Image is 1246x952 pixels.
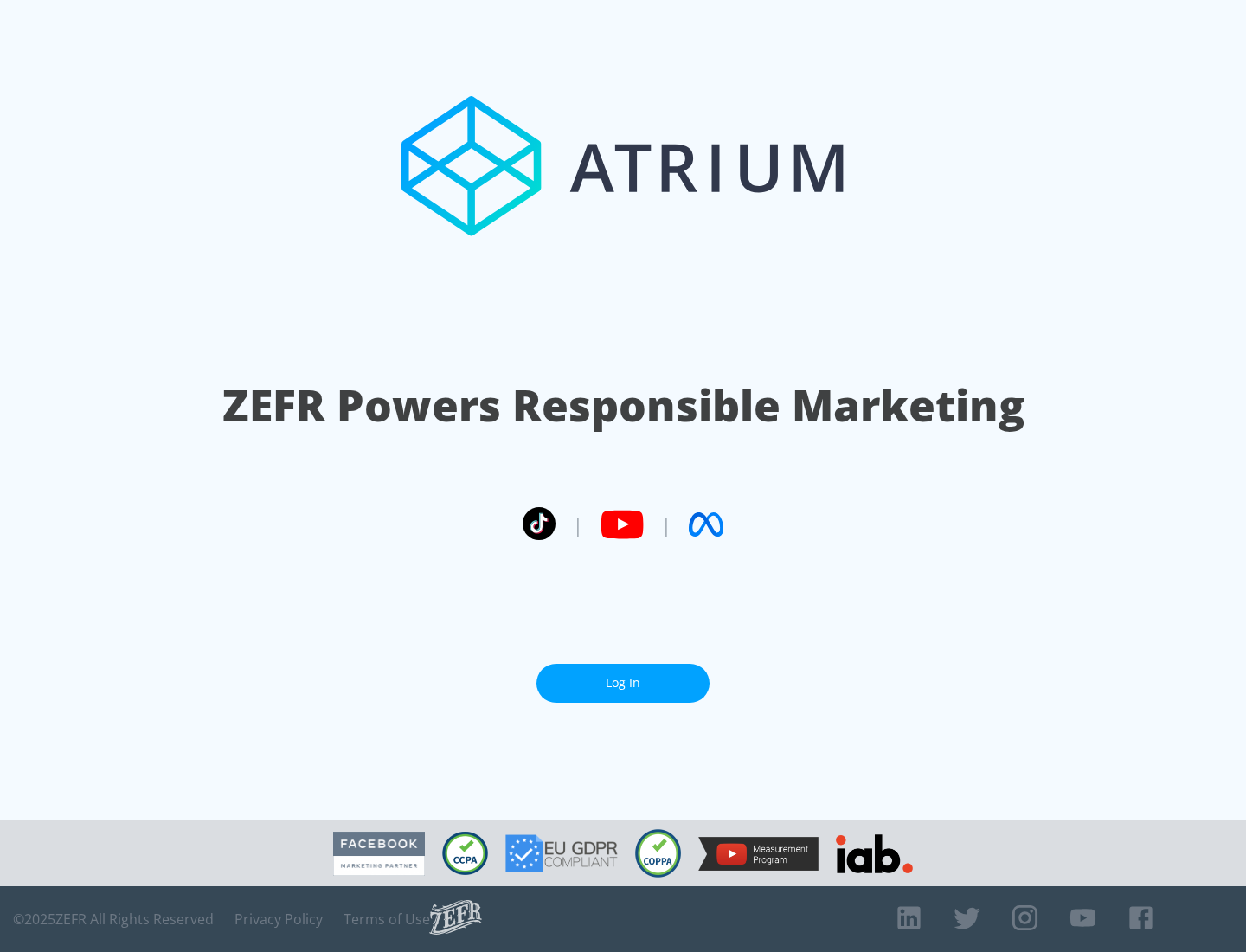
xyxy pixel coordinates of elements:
img: Facebook Marketing Partner [333,832,425,876]
img: YouTube Measurement Program [698,837,819,871]
img: GDPR Compliant [505,834,618,872]
h1: ZEFR Powers Responsible Marketing [222,376,1024,435]
img: COPPA Compliant [635,829,681,878]
span: | [661,511,671,537]
a: Terms of Use [344,910,430,928]
span: | [573,511,583,537]
a: Log In [536,664,710,703]
img: CCPA Compliant [442,832,488,875]
span: © 2025 ZEFR All Rights Reserved [13,910,214,928]
img: IAB [836,834,913,873]
a: Privacy Policy [234,910,323,928]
